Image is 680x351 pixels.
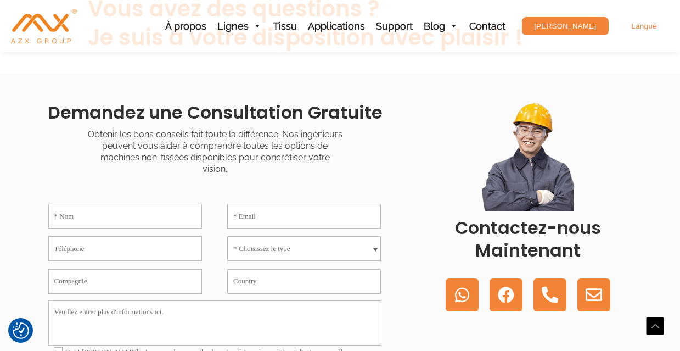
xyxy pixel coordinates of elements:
[48,236,202,261] input: Téléphone
[33,101,397,124] h2: Demandez une Consultation Gratuite
[522,17,608,35] a: [PERSON_NAME]
[227,236,381,261] select: * Choisissez le type
[48,300,381,346] textarea: Veuillez entrer plus d'informations ici.
[408,216,648,262] h2: Contactez-nous Maintenant
[48,204,202,229] input: * Nom
[88,129,342,175] p: Obtenir les bons conseils fait toute la différence. Nos ingénieurs peuvent vous aider à comprendr...
[48,269,202,294] input: Compagnie
[620,17,669,35] a: Langue
[473,101,583,211] img: contact us
[13,322,29,339] img: Revisit consent button
[227,269,381,294] input: Country
[13,322,29,339] button: Consent Preferences
[227,204,381,229] input: * Email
